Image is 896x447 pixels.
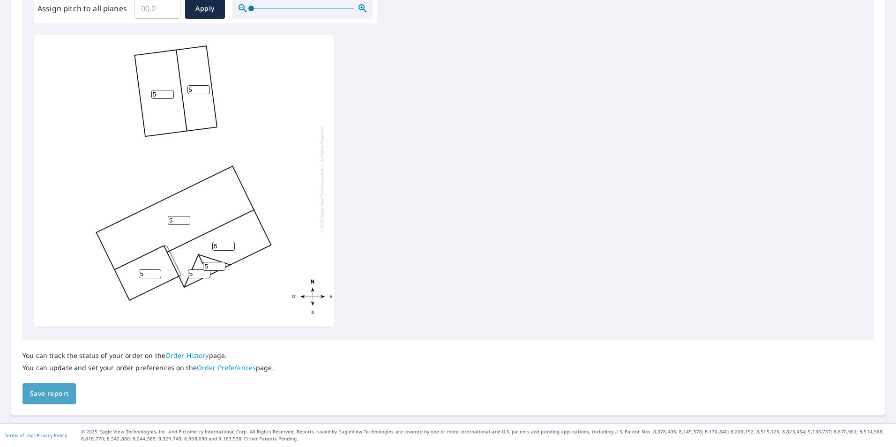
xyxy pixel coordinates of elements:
[81,428,891,442] p: © 2025 Eagle View Technologies, Inc. and Pictometry International Corp. All Rights Reserved. Repo...
[30,388,68,400] span: Save report
[22,351,274,360] p: You can track the status of your order on the page.
[197,363,256,372] a: Order Preferences
[193,3,217,15] span: Apply
[5,432,34,439] a: Terms of Use
[37,432,67,439] a: Privacy Policy
[22,364,274,372] p: You can update and set your order preferences on the page.
[5,432,67,438] p: |
[37,3,127,14] label: Assign pitch to all planes
[165,351,209,360] a: Order History
[22,383,76,404] button: Save report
